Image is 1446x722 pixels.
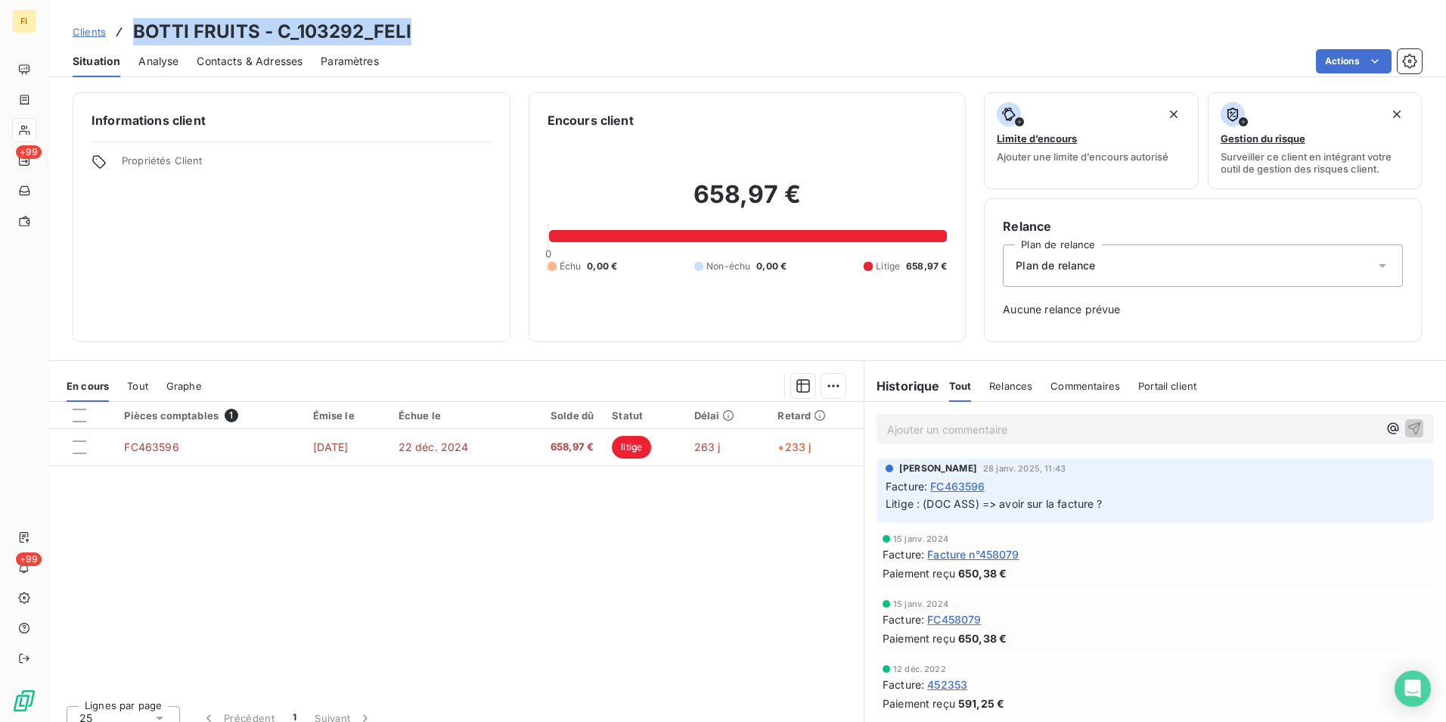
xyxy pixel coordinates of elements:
span: [DATE] [313,440,349,453]
span: 12 déc. 2022 [893,664,946,674]
span: Tout [127,380,148,392]
a: Clients [73,24,106,39]
div: Retard [777,409,855,422]
div: Open Intercom Messenger [1395,671,1431,707]
span: 0 [545,247,551,260]
span: +99 [16,145,42,159]
span: Litige : (DOC ASS) => avoir sur la facture ? [886,497,1103,510]
button: Actions [1316,49,1392,73]
span: Tout [949,380,972,392]
a: +99 [12,148,36,173]
span: Aucune relance prévue [1003,302,1403,317]
span: Paiement reçu [883,630,955,646]
h2: 658,97 € [548,179,948,225]
span: 650,38 € [958,565,1007,581]
span: Plan de relance [1016,258,1095,273]
span: FC458079 [927,612,981,627]
span: Facture : [883,677,924,692]
span: Gestion du risque [1221,132,1305,145]
span: 263 j [694,440,721,453]
span: Facture n°458079 [927,546,1019,562]
span: Surveiller ce client en intégrant votre outil de gestion des risques client. [1221,151,1409,175]
span: 650,38 € [958,630,1007,646]
h6: Relance [1003,217,1403,235]
span: litige [612,436,651,459]
span: Paiement reçu [883,696,955,711]
div: Délai [694,409,760,422]
span: Propriétés Client [122,154,492,176]
span: Graphe [166,380,202,392]
h6: Historique [864,377,940,395]
div: Échue le [399,409,507,422]
span: 1 [225,409,238,422]
img: Logo LeanPay [12,689,36,713]
span: 15 janv. 2024 [893,534,948,543]
span: 22 déc. 2024 [399,440,469,453]
button: Gestion du risqueSurveiller ce client en intégrant votre outil de gestion des risques client. [1208,92,1422,189]
span: Facture : [886,478,927,494]
span: Facture : [883,546,924,562]
h6: Informations client [92,111,492,129]
div: FI [12,9,36,33]
span: FC463596 [124,440,178,453]
span: 658,97 € [906,260,947,273]
button: Limite d’encoursAjouter une limite d’encours autorisé [984,92,1198,189]
h3: BOTTI FRUITS - C_103292_FELI [133,18,411,45]
div: Émise le [313,409,380,422]
span: 452353 [927,677,967,692]
div: Pièces comptables [124,409,294,422]
span: Analyse [138,54,178,69]
span: Échu [560,260,582,273]
span: Non-échu [706,260,750,273]
span: 15 janv. 2024 [893,599,948,608]
span: Relances [989,380,1032,392]
span: 0,00 € [756,260,787,273]
span: Clients [73,26,106,38]
span: Commentaires [1050,380,1120,392]
span: Paiement reçu [883,565,955,581]
span: Limite d’encours [997,132,1077,145]
span: Ajouter une limite d’encours autorisé [997,151,1168,163]
span: 658,97 € [524,440,594,455]
span: [PERSON_NAME] [899,462,977,475]
div: Statut [612,409,675,422]
span: 28 janv. 2025, 11:43 [983,464,1066,473]
div: Solde dû [524,409,594,422]
span: En cours [67,380,109,392]
span: Facture : [883,612,924,627]
span: Litige [876,260,900,273]
span: Situation [73,54,120,69]
span: Contacts & Adresses [197,54,303,69]
span: 591,25 € [958,696,1004,711]
span: +99 [16,552,42,566]
span: Paramètres [321,54,379,69]
span: +233 j [777,440,811,453]
span: 0,00 € [587,260,617,273]
span: Portail client [1138,380,1196,392]
h6: Encours client [548,111,634,129]
span: FC463596 [930,478,985,494]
